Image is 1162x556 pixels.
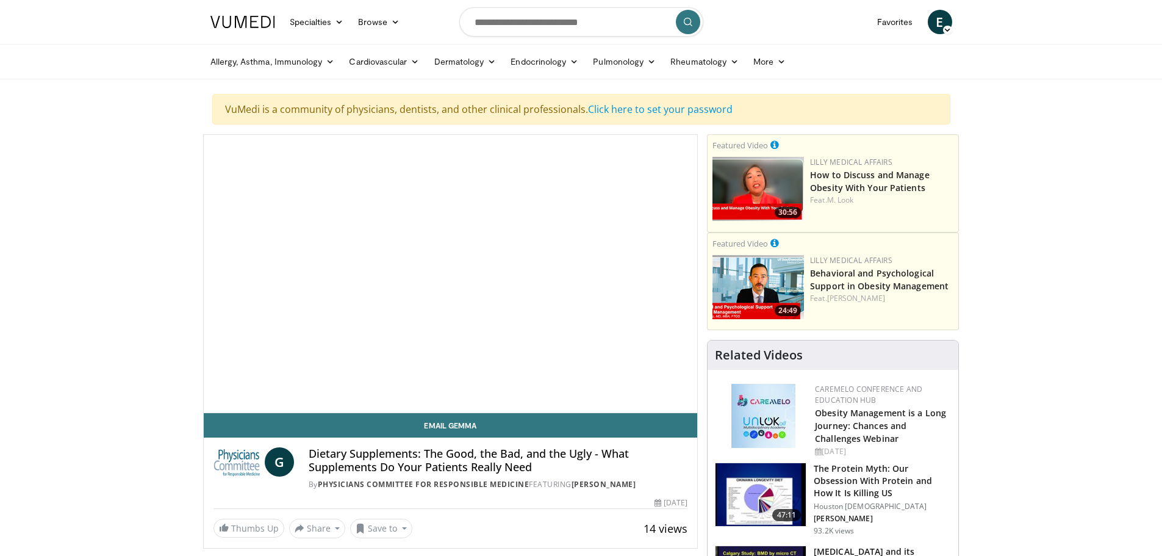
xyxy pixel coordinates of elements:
a: CaReMeLO Conference and Education Hub [815,384,922,405]
p: [PERSON_NAME] [814,514,951,524]
a: Email Gemma [204,413,698,438]
p: 93.2K views [814,526,854,536]
a: Browse [351,10,407,34]
img: c98a6a29-1ea0-4bd5-8cf5-4d1e188984a7.png.150x105_q85_crop-smart_upscale.png [712,157,804,221]
a: How to Discuss and Manage Obesity With Your Patients [810,169,930,193]
a: [PERSON_NAME] [572,479,636,489]
a: M. Look [827,195,854,205]
span: 24:49 [775,305,801,316]
div: VuMedi is a community of physicians, dentists, and other clinical professionals. [212,94,950,125]
a: G [265,447,294,477]
a: Specialties [282,10,351,34]
a: Physicians Committee for Responsible Medicine [318,479,529,489]
div: [DATE] [655,497,687,508]
h4: Dietary Supplements: The Good, the Bad, and the Ugly - What Supplements Do Your Patients Really Need [309,447,687,474]
a: 24:49 [712,255,804,319]
img: Physicians Committee for Responsible Medicine [213,447,260,477]
a: [PERSON_NAME] [827,293,885,303]
a: Endocrinology [503,49,586,74]
div: By FEATURING [309,479,687,490]
small: Featured Video [712,140,768,151]
div: Feat. [810,293,953,304]
a: Cardiovascular [342,49,426,74]
img: 45df64a9-a6de-482c-8a90-ada250f7980c.png.150x105_q85_autocrop_double_scale_upscale_version-0.2.jpg [731,384,795,448]
a: Favorites [870,10,920,34]
small: Featured Video [712,238,768,249]
img: VuMedi Logo [210,16,275,28]
a: Dermatology [427,49,504,74]
a: E [928,10,952,34]
a: Thumbs Up [213,519,284,538]
video-js: Video Player [204,135,698,413]
div: Feat. [810,195,953,206]
span: 47:11 [772,509,802,521]
span: 14 views [644,521,687,536]
img: ba3304f6-7838-4e41-9c0f-2e31ebde6754.png.150x105_q85_crop-smart_upscale.png [712,255,804,319]
a: Click here to set your password [588,103,733,116]
a: Obesity Management is a Long Journey: Chances and Challenges Webinar [815,407,946,444]
a: Lilly Medical Affairs [810,157,892,167]
span: 30:56 [775,207,801,218]
h4: Related Videos [715,348,803,363]
a: More [746,49,793,74]
input: Search topics, interventions [459,7,703,37]
a: 47:11 The Protein Myth: Our Obsession With Protein and How It Is Killing US Houston [DEMOGRAPHIC_... [715,463,951,536]
div: [DATE] [815,446,949,457]
a: Lilly Medical Affairs [810,255,892,265]
a: Behavioral and Psychological Support in Obesity Management [810,267,949,292]
p: Houston [DEMOGRAPHIC_DATA] [814,502,951,511]
a: 30:56 [712,157,804,221]
a: Rheumatology [663,49,746,74]
a: Pulmonology [586,49,663,74]
button: Share [289,519,346,538]
img: b7b8b05e-5021-418b-a89a-60a270e7cf82.150x105_q85_crop-smart_upscale.jpg [715,463,806,527]
button: Save to [350,519,412,538]
h3: The Protein Myth: Our Obsession With Protein and How It Is Killing US [814,463,951,499]
a: Allergy, Asthma, Immunology [203,49,342,74]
